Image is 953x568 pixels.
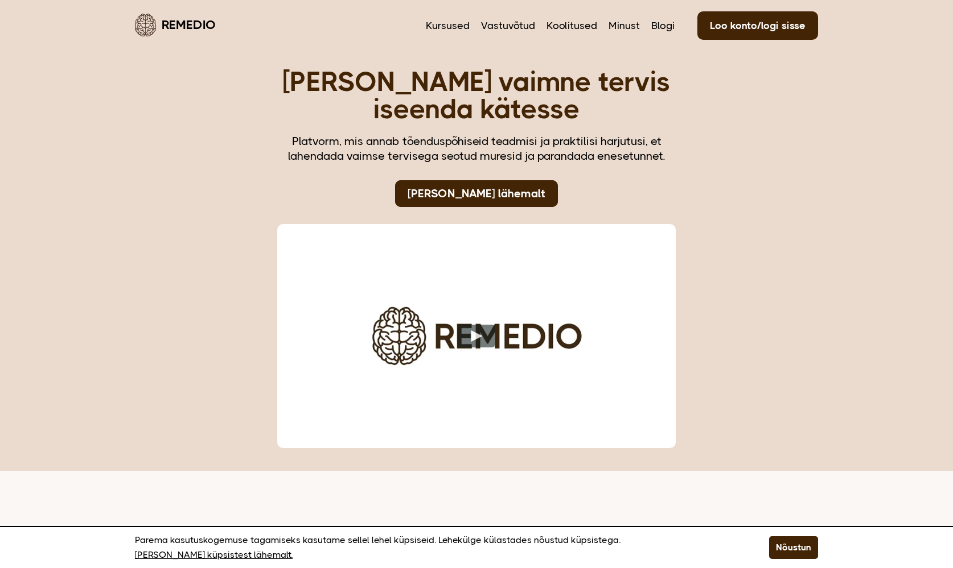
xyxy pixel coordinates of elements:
button: Nõustun [769,536,818,559]
a: Vastuvõtud [481,18,535,33]
a: Loo konto/logi sisse [697,11,818,40]
p: Parema kasutuskogemuse tagamiseks kasutame sellel lehel küpsiseid. Lehekülge külastades nõustud k... [135,533,741,562]
a: Kursused [426,18,470,33]
div: Platvorm, mis annab tõenduspõhiseid teadmisi ja praktilisi harjutusi, et lahendada vaimse tervise... [277,134,676,164]
a: Blogi [651,18,675,33]
a: [PERSON_NAME] lähemalt [395,180,558,207]
button: Play video [458,325,495,347]
a: [PERSON_NAME] küpsistest lähemalt. [135,548,293,562]
h1: [PERSON_NAME] vaimne tervis iseenda kätesse [277,68,676,123]
img: Remedio logo [135,14,156,36]
a: Remedio [135,11,216,38]
a: Koolitused [547,18,597,33]
a: Minust [609,18,640,33]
